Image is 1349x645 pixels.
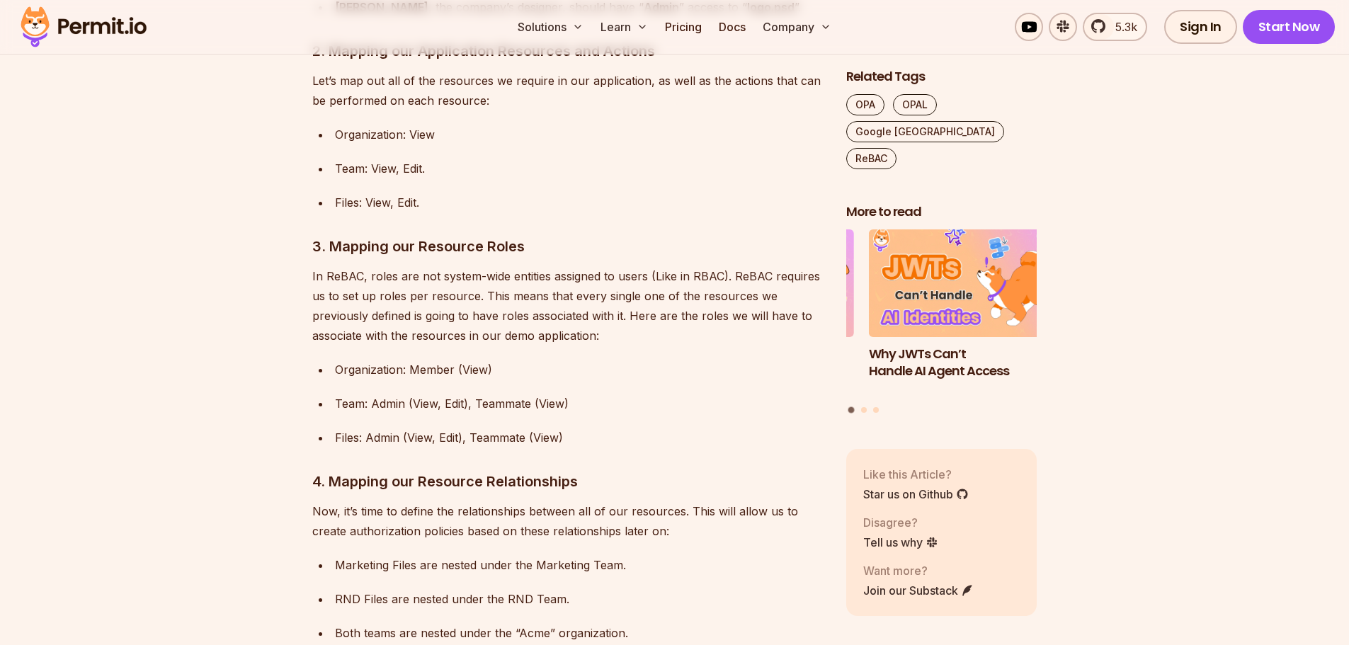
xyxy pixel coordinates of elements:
li: 1 of 3 [869,229,1060,398]
img: Permit logo [14,3,153,51]
a: Start Now [1243,10,1336,44]
img: Policy-Based Access Control (PBAC) Isn’t as Great as You Think [663,229,854,337]
h3: 3. Mapping our Resource Roles [312,235,824,258]
p: Organization: Member (View) [335,360,824,379]
a: Google [GEOGRAPHIC_DATA] [846,121,1004,142]
p: Files: View, Edit. [335,193,824,212]
a: Join our Substack [863,581,974,598]
div: Posts [846,229,1037,415]
span: 5.3k [1107,18,1137,35]
p: Both teams are nested under the “Acme” organization. [335,623,824,643]
h3: 4. Mapping our Resource Relationships [312,470,824,493]
p: Now, it’s time to define the relationships between all of our resources. This will allow us to cr... [312,501,824,541]
a: Star us on Github [863,485,969,502]
button: Go to slide 1 [848,406,855,413]
button: Company [757,13,837,41]
p: Want more? [863,561,974,578]
button: Go to slide 3 [873,406,879,412]
a: Why JWTs Can’t Handle AI Agent AccessWhy JWTs Can’t Handle AI Agent Access [869,229,1060,398]
p: Let’s map out all of the resources we require in our application, as well as the actions that can... [312,71,824,110]
a: Docs [713,13,751,41]
h2: Related Tags [846,68,1037,86]
p: In ReBAC, roles are not system-wide entities assigned to users (Like in RBAC). ReBAC requires us ... [312,266,824,346]
h3: Why JWTs Can’t Handle AI Agent Access [869,345,1060,380]
p: Like this Article? [863,465,969,482]
button: Go to slide 2 [861,406,867,412]
h2: More to read [846,203,1037,221]
a: OPA [846,94,884,115]
p: Files: Admin (View, Edit), Teammate (View) [335,428,824,447]
a: Sign In [1164,10,1237,44]
a: Pricing [659,13,707,41]
p: RND Files are nested under the RND Team. [335,589,824,609]
a: 5.3k [1083,13,1147,41]
p: Marketing Files are nested under the Marketing Team. [335,555,824,575]
li: 3 of 3 [663,229,854,398]
h3: Policy-Based Access Control (PBAC) Isn’t as Great as You Think [663,345,854,397]
a: Tell us why [863,533,938,550]
a: OPAL [893,94,937,115]
img: Why JWTs Can’t Handle AI Agent Access [869,229,1060,337]
p: Organization: View [335,125,824,144]
button: Learn [595,13,654,41]
p: Team: View, Edit. [335,159,824,178]
p: Team: Admin (View, Edit), Teammate (View) [335,394,824,413]
a: ReBAC [846,148,897,169]
p: Disagree? [863,513,938,530]
button: Solutions [512,13,589,41]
